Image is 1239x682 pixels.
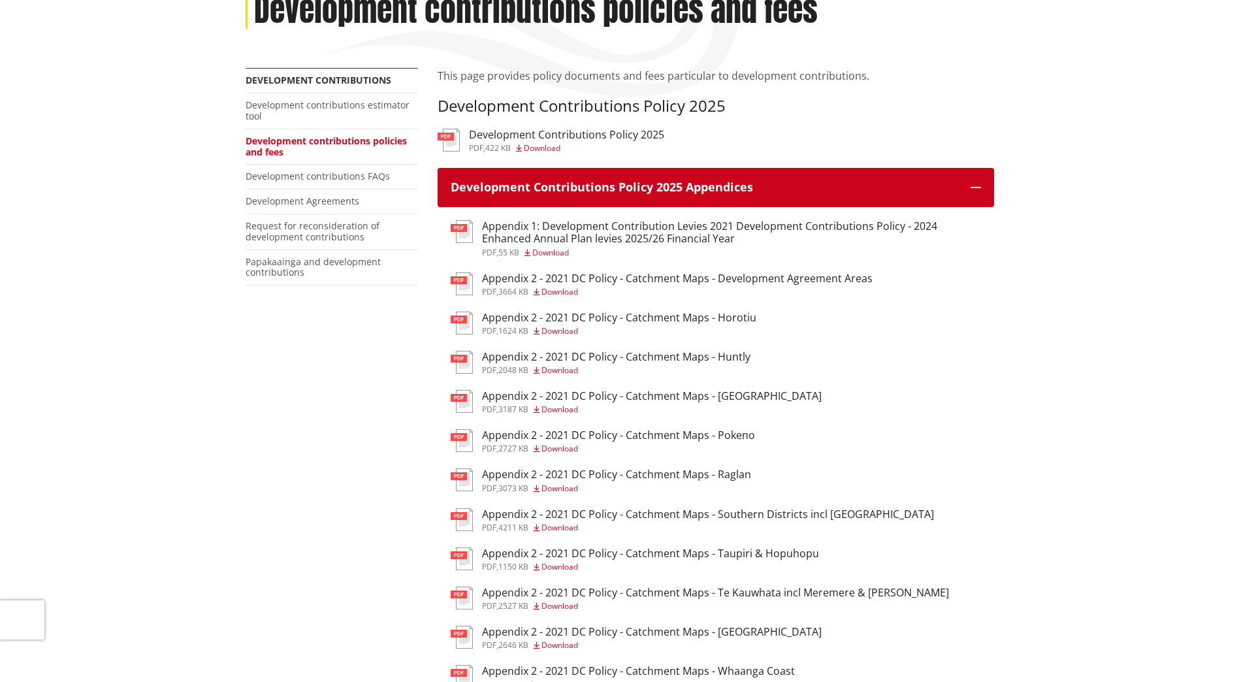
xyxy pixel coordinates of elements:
span: 2727 KB [498,443,528,454]
a: Development contributions estimator tool [246,99,410,122]
a: Appendix 2 - 2021 DC Policy - Catchment Maps - Raglan pdf,3073 KB Download [451,468,751,492]
h3: Appendix 1: Development Contribution Levies 2021 Development Contributions Policy - 2024 Enhanced... [482,220,981,245]
span: 2527 KB [498,600,528,611]
span: 422 KB [485,142,511,154]
p: This page provides policy documents and fees particular to development contributions. [438,68,994,84]
h3: Development Contributions Policy 2025 Appendices [451,181,957,194]
span: pdf [482,286,496,297]
a: Development contributions policies and fees [246,135,407,158]
a: Papakaainga and development contributions [246,255,381,279]
a: Development Contributions Policy 2025 pdf,422 KB Download [438,129,664,152]
a: Appendix 2 - 2021 DC Policy - Catchment Maps - [GEOGRAPHIC_DATA] pdf,2646 KB Download [451,626,822,649]
a: Appendix 2 - 2021 DC Policy - Catchment Maps - Development Agreement Areas pdf,3664 KB Download [451,272,873,296]
h3: Appendix 2 - 2021 DC Policy - Catchment Maps - [GEOGRAPHIC_DATA] [482,390,822,402]
span: Download [524,142,560,154]
span: 1150 KB [498,561,528,572]
button: Development Contributions Policy 2025 Appendices [438,168,994,207]
h3: Appendix 2 - 2021 DC Policy - Catchment Maps - Pokeno [482,429,755,442]
a: Development contributions FAQs [246,170,390,182]
div: , [482,366,750,374]
span: pdf [482,561,496,572]
div: , [482,406,822,414]
span: pdf [482,640,496,651]
h3: Appendix 2 - 2021 DC Policy - Catchment Maps - Development Agreement Areas [482,272,873,285]
a: Appendix 2 - 2021 DC Policy - Catchment Maps - Horotiu pdf,1624 KB Download [451,312,756,335]
span: Download [541,483,578,494]
a: Appendix 2 - 2021 DC Policy - Catchment Maps - Taupiri & Hopuhopu pdf,1150 KB Download [451,547,819,571]
div: , [482,641,822,649]
span: Download [541,325,578,336]
div: , [482,524,934,532]
a: Appendix 2 - 2021 DC Policy - Catchment Maps - Southern Districts incl [GEOGRAPHIC_DATA] pdf,4211... [451,508,934,532]
a: Appendix 1: Development Contribution Levies 2021 Development Contributions Policy - 2024 Enhanced... [451,220,981,256]
span: 3187 KB [498,404,528,415]
span: pdf [482,600,496,611]
img: document-pdf.svg [451,547,473,570]
img: document-pdf.svg [451,220,473,243]
span: 1624 KB [498,325,528,336]
h3: Appendix 2 - 2021 DC Policy - Catchment Maps - Horotiu [482,312,756,324]
span: 2048 KB [498,365,528,376]
a: Development Agreements [246,195,359,207]
span: pdf [482,483,496,494]
div: , [469,144,664,152]
h3: Appendix 2 - 2021 DC Policy - Catchment Maps - [GEOGRAPHIC_DATA] [482,626,822,638]
a: Appendix 2 - 2021 DC Policy - Catchment Maps - Huntly pdf,2048 KB Download [451,351,750,374]
h3: Appendix 2 - 2021 DC Policy - Catchment Maps - Taupiri & Hopuhopu [482,547,819,560]
span: 3073 KB [498,483,528,494]
img: document-pdf.svg [451,626,473,649]
span: pdf [482,522,496,533]
h3: Development Contributions Policy 2025 [469,129,664,141]
span: Download [541,286,578,297]
span: pdf [469,142,483,154]
h3: Appendix 2 - 2021 DC Policy - Catchment Maps - Southern Districts incl [GEOGRAPHIC_DATA] [482,508,934,521]
div: , [482,563,819,571]
img: document-pdf.svg [438,129,460,152]
span: pdf [482,325,496,336]
a: Appendix 2 - 2021 DC Policy - Catchment Maps - Pokeno pdf,2727 KB Download [451,429,755,453]
img: document-pdf.svg [451,390,473,413]
a: Appendix 2 - 2021 DC Policy - Catchment Maps - [GEOGRAPHIC_DATA] pdf,3187 KB Download [451,390,822,414]
h3: Appendix 2 - 2021 DC Policy - Catchment Maps - Huntly [482,351,750,363]
h3: Appendix 2 - 2021 DC Policy - Catchment Maps - Raglan [482,468,751,481]
div: , [482,249,981,257]
img: document-pdf.svg [451,312,473,334]
h3: Appendix 2 - 2021 DC Policy - Catchment Maps - Whaanga Coast [482,665,795,677]
span: 2646 KB [498,640,528,651]
span: pdf [482,443,496,454]
span: pdf [482,365,496,376]
span: 3664 KB [498,286,528,297]
span: Download [541,404,578,415]
span: Download [541,443,578,454]
div: , [482,288,873,296]
a: Request for reconsideration of development contributions [246,219,379,243]
span: Download [541,600,578,611]
img: document-pdf.svg [451,587,473,609]
h3: Appendix 2 - 2021 DC Policy - Catchment Maps - Te Kauwhata incl Meremere & [PERSON_NAME] [482,587,949,599]
div: , [482,445,755,453]
img: document-pdf.svg [451,429,473,452]
div: , [482,327,756,335]
img: document-pdf.svg [451,272,473,295]
span: 55 KB [498,247,519,258]
iframe: Messenger Launcher [1179,627,1226,674]
span: 4211 KB [498,522,528,533]
a: Appendix 2 - 2021 DC Policy - Catchment Maps - Te Kauwhata incl Meremere & [PERSON_NAME] pdf,2527... [451,587,949,610]
span: pdf [482,404,496,415]
span: Download [541,561,578,572]
img: document-pdf.svg [451,351,473,374]
img: document-pdf.svg [451,468,473,491]
span: Download [541,365,578,376]
a: Development contributions [246,74,391,86]
span: pdf [482,247,496,258]
div: , [482,485,751,493]
img: document-pdf.svg [451,508,473,531]
span: Download [541,522,578,533]
span: Download [532,247,569,258]
div: , [482,602,949,610]
h3: Development Contributions Policy 2025 [438,97,994,116]
span: Download [541,640,578,651]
